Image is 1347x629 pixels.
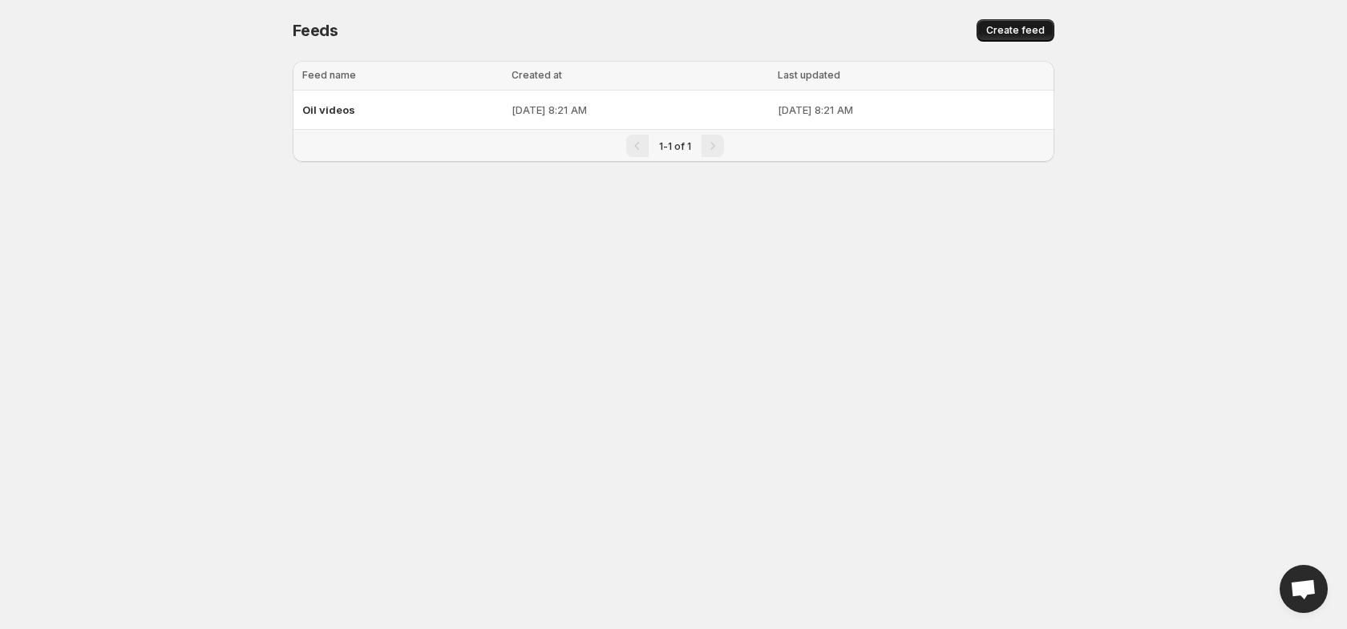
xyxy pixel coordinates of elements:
[293,21,338,40] span: Feeds
[778,69,840,81] span: Last updated
[659,140,691,152] span: 1-1 of 1
[302,69,356,81] span: Feed name
[977,19,1054,42] button: Create feed
[293,129,1054,162] nav: Pagination
[986,24,1045,37] span: Create feed
[1280,565,1328,613] a: Open chat
[512,69,562,81] span: Created at
[302,103,355,116] span: Oil videos
[778,102,1045,118] p: [DATE] 8:21 AM
[512,102,768,118] p: [DATE] 8:21 AM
